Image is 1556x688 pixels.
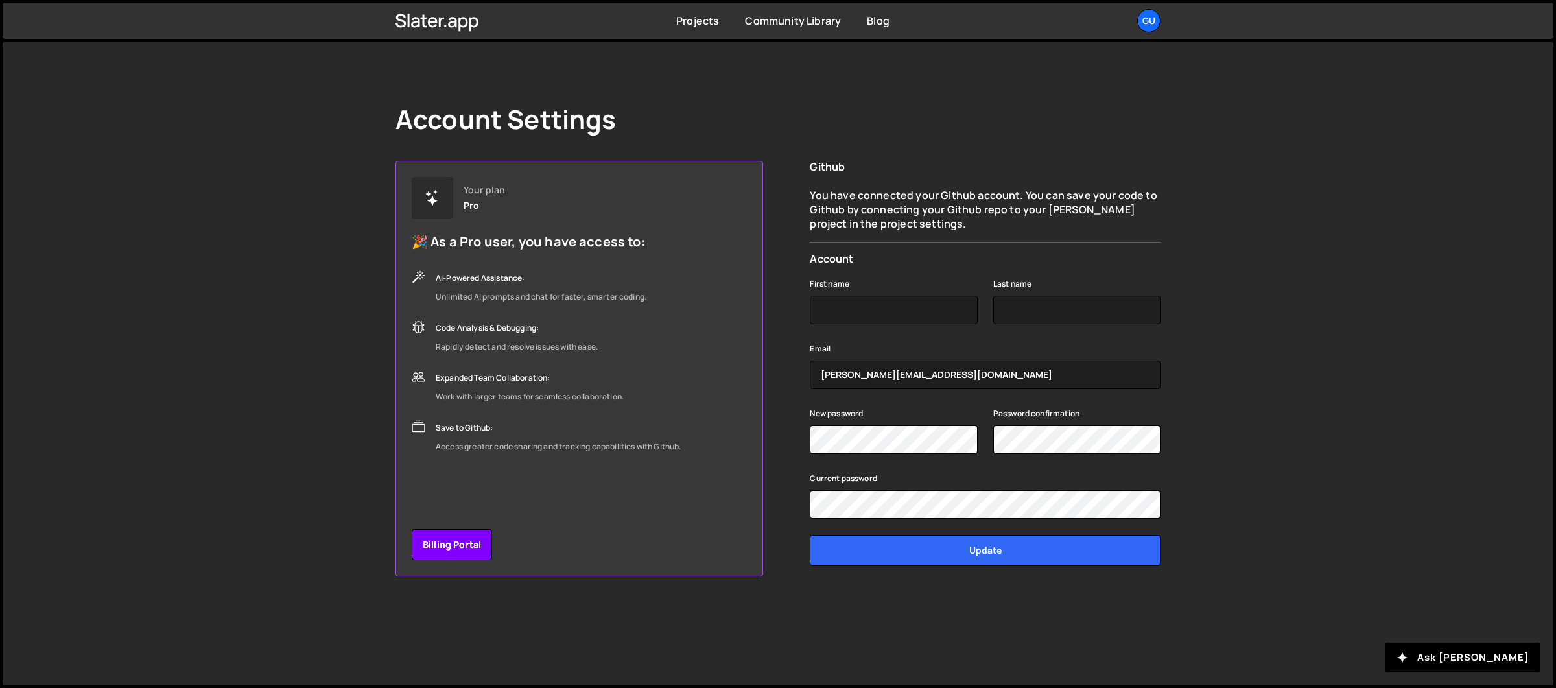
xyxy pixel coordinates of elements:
[810,472,877,485] label: Current password
[810,253,1161,265] h2: Account
[436,339,598,355] div: Rapidly detect and resolve issues with ease.
[436,320,598,336] div: Code Analysis & Debugging:
[412,529,492,560] a: Billing Portal
[810,188,1161,231] p: You have connected your Github account. You can save your code to Github by connecting your Githu...
[1385,643,1540,672] button: Ask [PERSON_NAME]
[810,278,849,291] label: First name
[993,278,1031,291] label: Last name
[993,407,1079,420] label: Password confirmation
[436,289,646,305] div: Unlimited AI prompts and chat for faster, smarter coding.
[810,535,1161,566] input: Update
[810,407,863,420] label: New password
[810,342,831,355] label: Email
[745,14,841,28] a: Community Library
[810,161,1161,173] h2: Github
[436,370,624,386] div: Expanded Team Collaboration:
[412,234,681,250] h5: 🎉 As a Pro user, you have access to:
[867,14,890,28] a: Blog
[464,185,505,195] div: Your plan
[395,104,617,135] h1: Account Settings
[676,14,719,28] a: Projects
[1137,9,1161,32] a: Gu
[436,270,646,286] div: AI-Powered Assistance:
[436,439,681,455] div: Access greater code sharing and tracking capabilities with Github.
[464,200,479,211] div: Pro
[436,420,681,436] div: Save to Github:
[436,389,624,405] div: Work with larger teams for seamless collaboration.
